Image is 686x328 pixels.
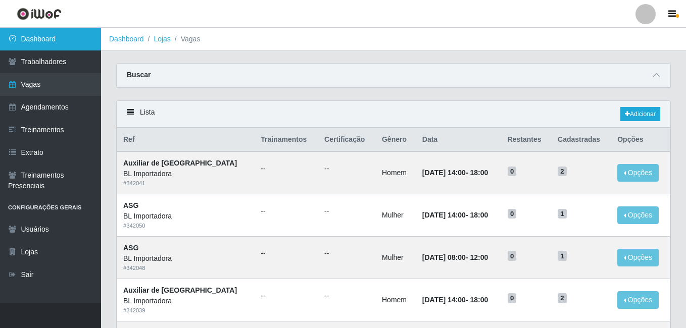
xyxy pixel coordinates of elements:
[376,128,416,152] th: Gênero
[376,194,416,237] td: Mulher
[502,128,552,152] th: Restantes
[620,107,660,121] a: Adicionar
[617,249,659,266] button: Opções
[154,35,170,43] a: Lojas
[470,253,488,261] time: 12:00
[255,128,318,152] th: Trainamentos
[171,34,201,44] li: Vagas
[101,28,686,51] nav: breadcrumb
[552,128,611,152] th: Cadastradas
[617,291,659,309] button: Opções
[123,244,138,252] strong: ASG
[508,251,517,261] span: 0
[261,248,312,259] ul: --
[470,169,488,177] time: 18:00
[617,164,659,182] button: Opções
[318,128,376,152] th: Certificação
[324,206,370,216] ul: --
[376,151,416,194] td: Homem
[17,8,62,20] img: CoreUI Logo
[261,291,312,301] ul: --
[422,169,466,177] time: [DATE] 14:00
[324,248,370,259] ul: --
[422,211,488,219] strong: -
[422,169,488,177] strong: -
[508,293,517,303] span: 0
[123,201,138,209] strong: ASG
[261,163,312,174] ul: --
[422,253,466,261] time: [DATE] 08:00
[508,167,517,177] span: 0
[117,101,670,128] div: Lista
[117,128,255,152] th: Ref
[261,206,312,216] ul: --
[416,128,502,152] th: Data
[123,179,249,188] div: # 342041
[617,206,659,224] button: Opções
[422,253,488,261] strong: -
[422,296,488,304] strong: -
[123,264,249,272] div: # 342048
[611,128,670,152] th: Opções
[123,296,249,306] div: BL Importadora
[324,163,370,174] ul: --
[127,71,151,79] strong: Buscar
[470,211,488,219] time: 18:00
[123,169,249,179] div: BL Importadora
[123,222,249,230] div: # 342050
[123,253,249,264] div: BL Importadora
[470,296,488,304] time: 18:00
[123,211,249,222] div: BL Importadora
[123,286,237,294] strong: Auxiliar de [GEOGRAPHIC_DATA]
[109,35,144,43] a: Dashboard
[508,209,517,219] span: 0
[558,293,567,303] span: 2
[558,209,567,219] span: 1
[376,279,416,321] td: Homem
[558,167,567,177] span: 2
[422,296,466,304] time: [DATE] 14:00
[558,251,567,261] span: 1
[123,159,237,167] strong: Auxiliar de [GEOGRAPHIC_DATA]
[324,291,370,301] ul: --
[123,306,249,315] div: # 342039
[376,236,416,279] td: Mulher
[422,211,466,219] time: [DATE] 14:00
